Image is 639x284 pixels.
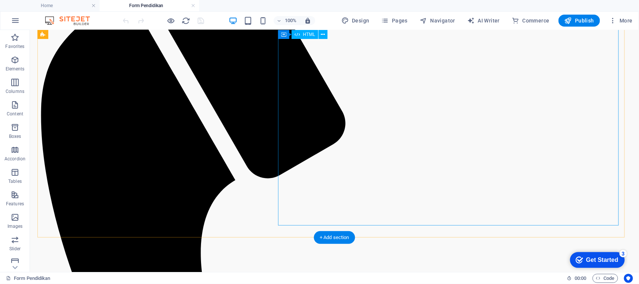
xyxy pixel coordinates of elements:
[6,4,61,19] div: Get Started 3 items remaining, 40% complete
[467,17,500,24] span: AI Writer
[5,43,24,49] p: Favorites
[182,16,191,25] i: Reload page
[7,111,23,117] p: Content
[512,17,550,24] span: Commerce
[304,17,311,24] i: On resize automatically adjust zoom level to fit chosen device.
[6,66,25,72] p: Elements
[609,17,633,24] span: More
[43,16,99,25] img: Editor Logo
[314,231,355,244] div: + Add section
[580,275,581,281] span: :
[22,8,54,15] div: Get Started
[565,17,594,24] span: Publish
[338,15,372,27] button: Design
[338,15,372,27] div: Design (Ctrl+Alt+Y)
[378,15,411,27] button: Pages
[285,16,297,25] h6: 100%
[593,274,618,283] button: Code
[624,274,633,283] button: Usercentrics
[381,17,408,24] span: Pages
[559,15,600,27] button: Publish
[575,274,586,283] span: 00 00
[341,17,369,24] span: Design
[420,17,455,24] span: Navigator
[596,274,615,283] span: Code
[6,201,24,207] p: Features
[182,16,191,25] button: reload
[509,15,553,27] button: Commerce
[303,32,315,37] span: HTML
[464,15,503,27] button: AI Writer
[6,88,24,94] p: Columns
[606,15,636,27] button: More
[7,223,23,229] p: Images
[9,246,21,252] p: Slider
[6,274,51,283] a: Click to cancel selection. Double-click to open Pages
[100,1,199,10] h4: Form Pendidikan
[8,178,22,184] p: Tables
[274,16,300,25] button: 100%
[567,274,587,283] h6: Session time
[55,1,63,9] div: 3
[9,133,21,139] p: Boxes
[417,15,458,27] button: Navigator
[4,156,25,162] p: Accordion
